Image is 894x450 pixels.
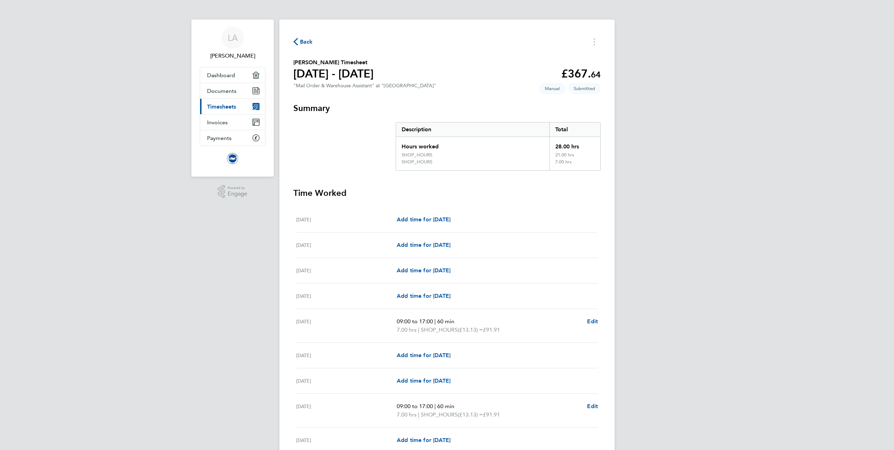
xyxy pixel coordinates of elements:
span: 7.00 hrs [397,326,417,333]
a: Add time for [DATE] [397,377,450,385]
img: brightonandhovealbion-logo-retina.png [227,153,238,164]
h1: [DATE] - [DATE] [293,67,374,81]
span: SHOP_HOURS [421,411,458,419]
span: | [418,326,419,333]
span: Payments [207,135,232,141]
a: Add time for [DATE] [397,351,450,360]
div: SHOP_HOURS [402,152,432,158]
div: Total [549,123,600,137]
span: Add time for [DATE] [397,377,450,384]
span: £91.91 [483,411,500,418]
div: [DATE] [296,241,397,249]
div: SHOP_HOURS [402,159,432,165]
a: Add time for [DATE] [397,436,450,444]
div: "Mail Order & Warehouse Assistant" at "[GEOGRAPHIC_DATA]" [293,83,436,89]
a: Documents [200,83,265,98]
span: | [434,403,436,410]
div: Description [396,123,549,137]
span: | [418,411,419,418]
a: Add time for [DATE] [397,292,450,300]
span: Add time for [DATE] [397,437,450,443]
div: 7.00 hrs [549,159,600,170]
div: 28.00 hrs [549,137,600,152]
a: Edit [587,317,598,326]
div: [DATE] [296,266,397,275]
div: 21.00 hrs [549,152,600,159]
div: [DATE] [296,215,397,224]
nav: Main navigation [191,20,274,177]
div: [DATE] [296,317,397,334]
button: Back [293,37,313,46]
span: 09:00 to 17:00 [397,403,433,410]
a: Payments [200,130,265,146]
span: Add time for [DATE] [397,352,450,359]
span: Louis Archer [200,52,265,60]
a: Go to home page [200,153,265,164]
span: | [434,318,436,325]
span: Add time for [DATE] [397,293,450,299]
div: [DATE] [296,377,397,385]
div: Summary [396,122,601,171]
div: Hours worked [396,137,549,152]
h2: [PERSON_NAME] Timesheet [293,58,374,67]
span: £91.91 [483,326,500,333]
span: 64 [591,69,601,80]
span: LA [228,33,238,42]
span: Edit [587,318,598,325]
h3: Summary [293,103,601,114]
div: [DATE] [296,436,397,444]
span: Dashboard [207,72,235,79]
span: (£13.13) = [458,326,483,333]
a: Add time for [DATE] [397,266,450,275]
a: Add time for [DATE] [397,241,450,249]
a: LA[PERSON_NAME] [200,27,265,60]
div: [DATE] [296,292,397,300]
h3: Time Worked [293,187,601,199]
span: Back [300,38,313,46]
span: Invoices [207,119,228,126]
span: Add time for [DATE] [397,216,450,223]
span: 09:00 to 17:00 [397,318,433,325]
app-decimal: £367. [561,67,601,80]
a: Invoices [200,115,265,130]
span: (£13.13) = [458,411,483,418]
div: [DATE] [296,351,397,360]
a: Powered byEngage [218,185,248,198]
a: Edit [587,402,598,411]
a: Timesheets [200,99,265,114]
span: Add time for [DATE] [397,267,450,274]
span: 7.00 hrs [397,411,417,418]
span: This timesheet is Submitted. [568,83,601,94]
span: Edit [587,403,598,410]
span: Engage [228,191,247,197]
span: 60 min [437,403,454,410]
span: Timesheets [207,103,236,110]
span: 60 min [437,318,454,325]
a: Add time for [DATE] [397,215,450,224]
span: Add time for [DATE] [397,242,450,248]
span: SHOP_HOURS [421,326,458,334]
a: Dashboard [200,67,265,83]
button: Timesheets Menu [588,36,601,47]
span: This timesheet was manually created. [539,83,565,94]
div: [DATE] [296,402,397,419]
span: Documents [207,88,236,94]
span: Powered by [228,185,247,191]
